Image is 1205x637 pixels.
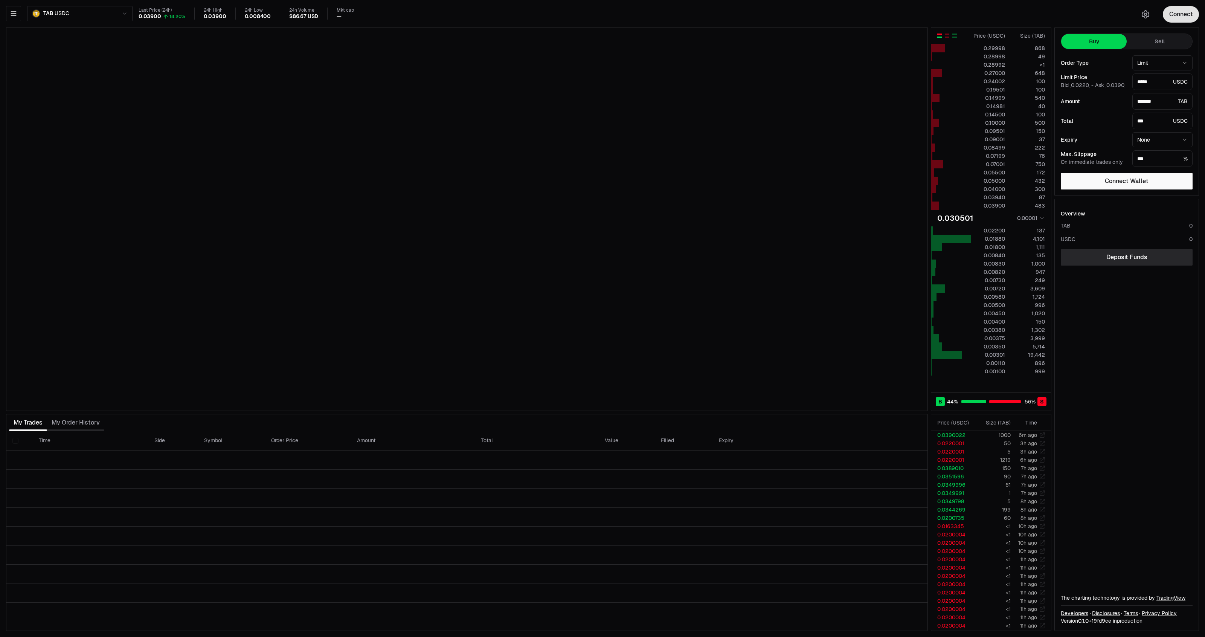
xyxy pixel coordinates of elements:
span: S [1040,398,1044,405]
td: <1 [975,572,1011,580]
span: TAB [43,10,53,17]
div: 150 [1011,127,1045,135]
td: 0.0200004 [931,613,975,622]
td: 0.0344269 [931,506,975,514]
div: 0.00730 [972,276,1005,284]
button: 0.00001 [1015,214,1045,223]
div: 24h High [204,8,226,13]
div: 5,714 [1011,343,1045,350]
div: 896 [1011,359,1045,367]
td: 0.0200004 [931,547,975,555]
div: Overview [1061,210,1085,217]
div: 222 [1011,144,1045,151]
button: My Trades [9,415,47,430]
div: 0 [1189,222,1193,229]
div: 100 [1011,86,1045,93]
div: Max. Slippage [1061,151,1126,157]
time: 11h ago [1020,573,1037,579]
td: 0.0200004 [931,530,975,539]
div: 0.09001 [972,136,1005,143]
div: 100 [1011,111,1045,118]
div: 0.00375 [972,335,1005,342]
div: 24h Low [245,8,271,13]
time: 10h ago [1018,531,1037,538]
div: 0.00720 [972,285,1005,292]
div: USDC [1061,235,1075,243]
td: 1 [975,489,1011,497]
td: 0.0220001 [931,448,975,456]
button: Show Buy Orders Only [952,33,958,39]
div: 0.08499 [972,144,1005,151]
time: 7h ago [1021,490,1037,496]
div: 0.19501 [972,86,1005,93]
div: 3,999 [1011,335,1045,342]
td: <1 [975,588,1011,597]
div: 0.00380 [972,326,1005,334]
td: 61 [975,481,1011,489]
div: 0.00110 [972,359,1005,367]
time: 11h ago [1020,556,1037,563]
div: 1,000 [1011,260,1045,267]
td: <1 [975,597,1011,605]
td: 0.0349798 [931,497,975,506]
div: Size ( TAB ) [981,419,1011,426]
div: 999 [1011,368,1045,375]
a: Deposit Funds [1061,249,1193,266]
time: 7h ago [1021,481,1037,488]
time: 10h ago [1018,548,1037,555]
a: Disclosures [1092,610,1120,617]
td: 0.0200735 [931,514,975,522]
td: 0.0200004 [931,597,975,605]
div: 0.29998 [972,44,1005,52]
div: 0.00350 [972,343,1005,350]
div: 0.03940 [972,194,1005,201]
div: 0.01800 [972,243,1005,251]
time: 7h ago [1021,473,1037,480]
td: 0.0163345 [931,522,975,530]
td: 90 [975,472,1011,481]
div: 37 [1011,136,1045,143]
div: 0.28998 [972,53,1005,60]
th: Symbol [198,431,265,451]
time: 11h ago [1020,614,1037,621]
a: Developers [1061,610,1088,617]
div: 996 [1011,301,1045,309]
div: TAB [1132,93,1193,110]
div: 0.00820 [972,268,1005,276]
div: 0.27000 [972,69,1005,77]
div: 40 [1011,102,1045,110]
div: 249 [1011,276,1045,284]
span: Bid - [1061,82,1094,89]
button: Connect Wallet [1061,173,1193,189]
div: 0.07199 [972,152,1005,160]
div: 87 [1011,194,1045,201]
div: 300 [1011,185,1045,193]
td: 0.0200004 [931,588,975,597]
div: % [1132,150,1193,167]
th: Total [475,431,599,451]
a: Privacy Policy [1142,610,1177,617]
div: 0.030501 [937,213,973,223]
td: <1 [975,547,1011,555]
div: Time [1017,419,1037,426]
div: Limit Price [1061,75,1126,80]
button: Select all [12,438,18,444]
span: 44 % [947,398,958,405]
div: 0.03900 [204,13,226,20]
th: Order Price [265,431,351,451]
td: <1 [975,530,1011,539]
div: 0.05000 [972,177,1005,185]
div: 0.008400 [245,13,271,20]
button: Show Sell Orders Only [944,33,950,39]
div: Expiry [1061,137,1126,142]
button: My Order History [47,415,104,430]
div: 135 [1011,252,1045,259]
th: Value [599,431,655,451]
div: 0.00400 [972,318,1005,325]
div: 0.04000 [972,185,1005,193]
div: 1,302 [1011,326,1045,334]
div: 868 [1011,44,1045,52]
div: 0 [1189,235,1193,243]
td: <1 [975,613,1011,622]
div: 0.24002 [972,78,1005,85]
